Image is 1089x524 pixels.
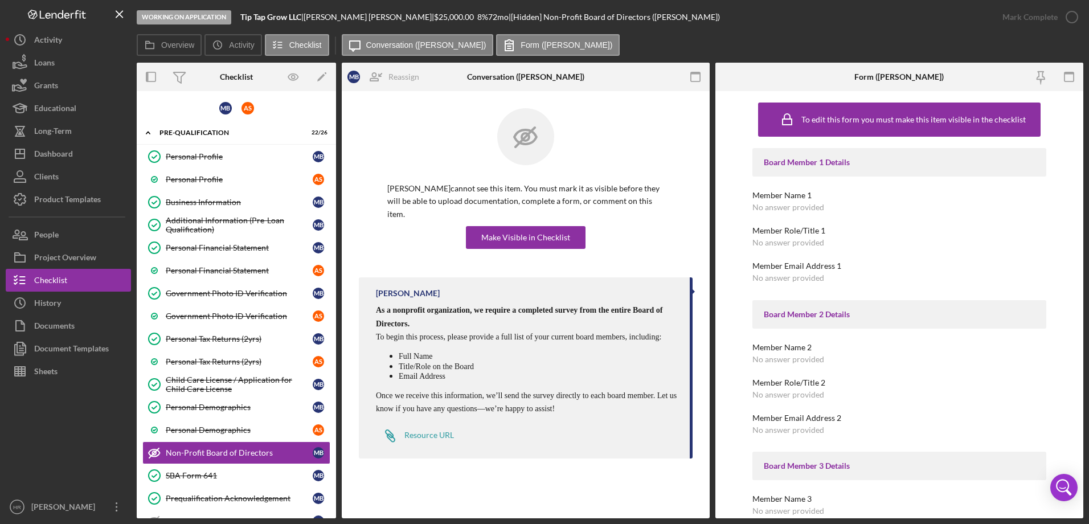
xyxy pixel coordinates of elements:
a: Personal Tax Returns (2yrs)AS [142,350,330,373]
button: Documents [6,314,131,337]
div: Documents [34,314,75,340]
button: Educational [6,97,131,120]
div: | [240,13,304,22]
button: Mark Complete [991,6,1083,28]
div: Dashboard [34,142,73,168]
div: Document Templates [34,337,109,363]
div: Personal Demographics [166,403,313,412]
div: M B [347,71,360,83]
div: No answer provided [752,273,824,283]
button: Clients [6,165,131,188]
span: To begin this process, please provide a full list of your current board members, including: [376,333,661,341]
div: Government Photo ID Verification [166,289,313,298]
div: Long-Term [34,120,72,145]
label: Checklist [289,40,322,50]
label: Activity [229,40,254,50]
div: Form ([PERSON_NAME]) [854,72,944,81]
div: No answer provided [752,203,824,212]
div: Board Member 3 Details [764,461,1035,470]
div: [PERSON_NAME] [376,289,440,298]
div: Educational [34,97,76,122]
div: [PERSON_NAME] [28,496,103,521]
div: Member Name 2 [752,343,1047,352]
div: Board Member 1 Details [764,158,1035,167]
div: A S [313,174,324,185]
div: Reassign [388,65,419,88]
div: Project Overview [34,246,96,272]
p: [PERSON_NAME] cannot see this item. You must mark it as visible before they will be able to uploa... [387,182,664,220]
div: SBA Form 641 [166,471,313,480]
button: Checklist [6,269,131,292]
div: No answer provided [752,506,824,515]
a: Non-Profit Board of DirectorsMB [142,441,330,464]
a: Personal ProfileMB [142,145,330,168]
a: Prequalification AcknowledgementMB [142,487,330,510]
button: Overview [137,34,202,56]
div: No answer provided [752,425,824,435]
div: Working on Application [137,10,231,24]
div: A S [241,102,254,114]
div: Checklist [220,72,253,81]
a: Long-Term [6,120,131,142]
div: [PERSON_NAME] [PERSON_NAME] | [304,13,434,22]
div: Member Name 1 [752,191,1047,200]
button: Conversation ([PERSON_NAME]) [342,34,494,56]
div: M B [313,470,324,481]
div: 22 / 26 [307,129,327,136]
div: Personal Tax Returns (2yrs) [166,334,313,343]
a: Grants [6,74,131,97]
div: Business Information [166,198,313,207]
a: SBA Form 641MB [142,464,330,487]
a: Government Photo ID VerificationMB [142,282,330,305]
div: Pre-Qualification [159,129,299,136]
div: Clients [34,165,59,191]
span: As a nonprofit organization, we require a completed survey from the entire Board of Directors. [376,306,662,327]
text: HR [13,504,21,510]
div: No answer provided [752,355,824,364]
div: A S [313,310,324,322]
button: Loans [6,51,131,74]
div: Resource URL [404,431,454,440]
span: Full Name [399,352,433,361]
div: A S [313,356,324,367]
button: Activity [6,28,131,51]
a: Personal DemographicsMB [142,396,330,419]
div: Personal Profile [166,152,313,161]
div: Child Care License / Application for Child Care License [166,375,313,394]
span: Email Address [399,372,445,380]
button: HR[PERSON_NAME] [6,496,131,518]
button: Product Templates [6,188,131,211]
div: A S [313,424,324,436]
div: M B [313,447,324,459]
div: Checklist [34,269,67,294]
span: Title/Role on the Board [399,362,474,371]
div: Non-Profit Board of Directors [166,448,313,457]
div: No answer provided [752,390,824,399]
div: M B [313,197,324,208]
div: Make Visible in Checklist [481,226,570,249]
a: Resource URL [376,424,454,447]
div: Personal Profile [166,175,313,184]
div: Personal Demographics [166,425,313,435]
button: Activity [204,34,261,56]
a: Government Photo ID VerificationAS [142,305,330,327]
div: M B [313,151,324,162]
div: Member Name 3 [752,494,1047,503]
button: Sheets [6,360,131,383]
div: Grants [34,74,58,100]
button: Project Overview [6,246,131,269]
button: MBReassign [342,65,431,88]
div: M B [313,333,324,345]
label: Overview [161,40,194,50]
button: History [6,292,131,314]
div: M B [313,379,324,390]
div: M B [219,102,232,114]
div: Additional Information (Pre-Loan Qualification) [166,216,313,234]
button: Document Templates [6,337,131,360]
